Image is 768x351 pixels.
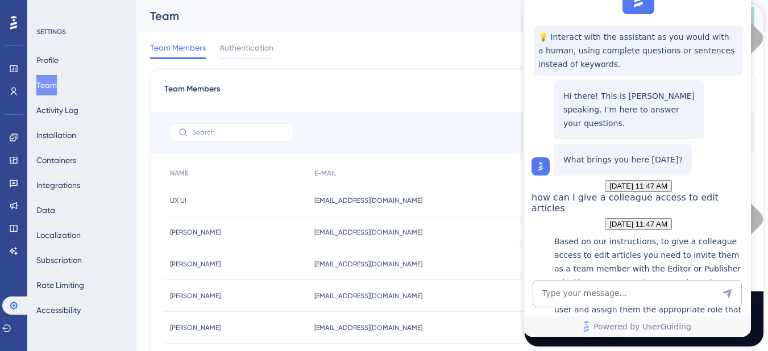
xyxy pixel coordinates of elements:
[314,323,422,332] span: [EMAIL_ADDRESS][DOMAIN_NAME]
[192,128,284,136] input: Search
[150,41,206,55] span: Team Members
[164,82,220,103] span: Team Members
[27,3,71,16] span: Need Help?
[170,323,221,332] span: [PERSON_NAME]
[170,260,221,269] span: [PERSON_NAME]
[150,8,658,24] div: Team
[170,196,186,205] span: UX UI
[314,196,422,205] span: [EMAIL_ADDRESS][DOMAIN_NAME]
[170,169,188,178] span: NAME
[170,291,221,300] span: [PERSON_NAME]
[170,228,221,237] span: [PERSON_NAME]
[219,41,273,55] span: Authentication
[314,291,422,300] span: [EMAIL_ADDRESS][DOMAIN_NAME]
[314,169,337,178] span: E-MAIL
[314,260,422,269] span: [EMAIL_ADDRESS][DOMAIN_NAME]
[314,228,422,237] span: [EMAIL_ADDRESS][DOMAIN_NAME]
